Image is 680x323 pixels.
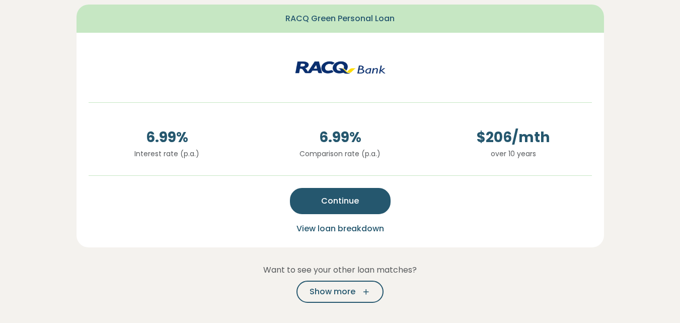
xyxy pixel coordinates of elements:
img: racq-personal logo [295,45,386,90]
p: over 10 years [435,148,592,159]
span: View loan breakdown [296,223,384,234]
button: Show more [296,281,384,303]
span: 6.99 % [89,127,246,148]
span: 6.99 % [262,127,419,148]
span: Continue [321,195,359,207]
p: Interest rate (p.a.) [89,148,246,159]
span: $ 206 /mth [435,127,592,148]
button: Continue [290,188,391,214]
span: RACQ Green Personal Loan [285,13,395,25]
span: Show more [310,286,355,298]
button: View loan breakdown [293,222,387,235]
p: Comparison rate (p.a.) [262,148,419,159]
p: Want to see your other loan matches? [77,264,604,277]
